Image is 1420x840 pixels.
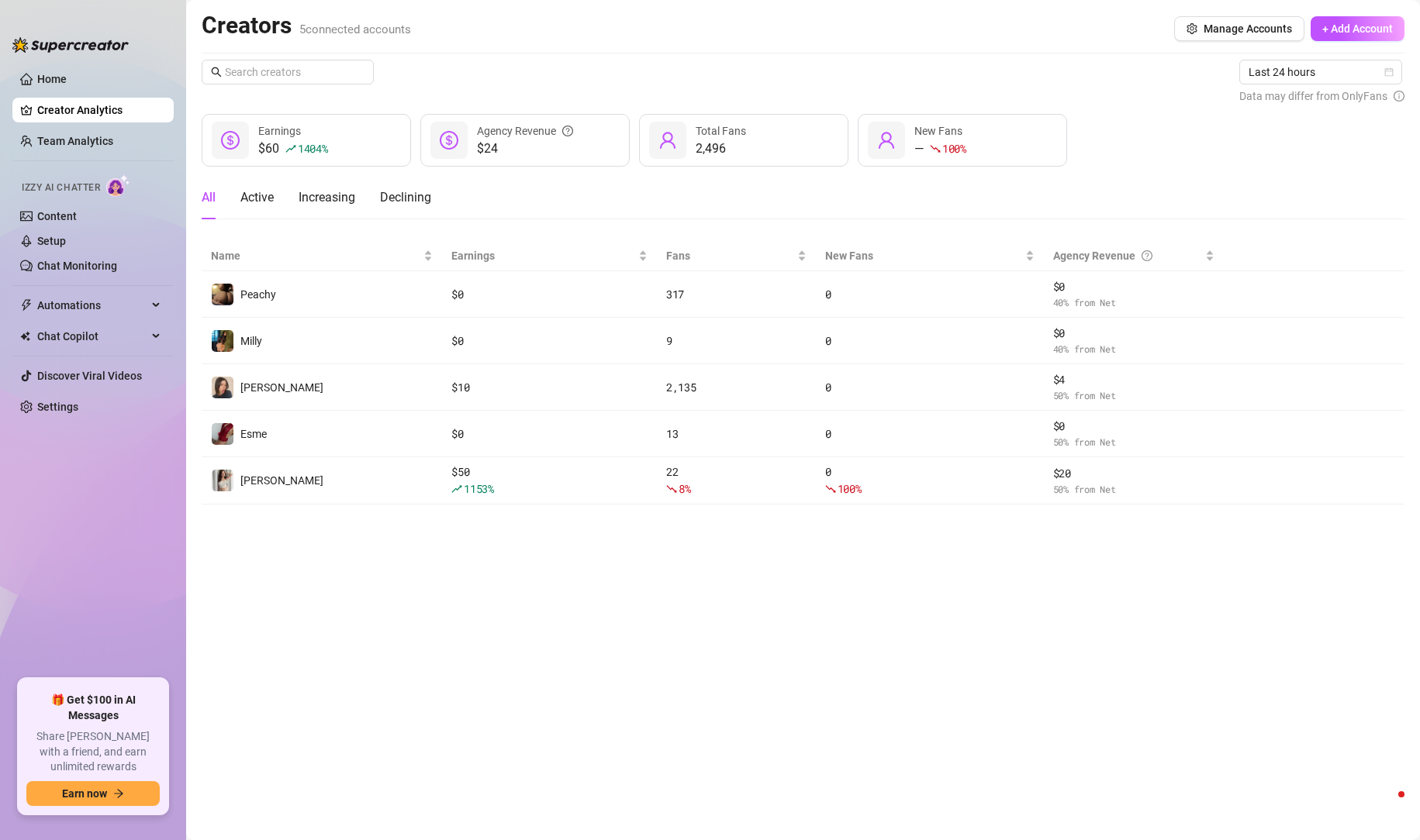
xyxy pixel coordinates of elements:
span: calendar [1384,67,1394,77]
div: 9 [666,332,807,349]
img: AI Chatter [106,174,130,197]
span: fall [930,143,941,154]
div: 2,135 [666,379,807,396]
span: user [877,131,896,150]
span: Automations [37,293,147,318]
span: 🎁 Get $100 in AI Messages [26,693,160,723]
div: — [914,139,966,158]
iframe: Intercom live chat [1367,787,1404,825]
span: rise [285,143,296,154]
span: user [658,131,677,150]
span: fall [666,484,677,494]
a: Creator Analytics [37,98,161,122]
div: $ 10 [451,379,648,396]
span: Data may differ from OnlyFans [1239,88,1387,105]
span: $ 20 [1053,465,1215,482]
input: Search creators [225,64,352,81]
span: + Add Account [1322,22,1393,35]
div: 0 [825,332,1035,349]
span: Milly [240,335,262,347]
div: $60 [258,139,328,158]
span: dollar-circle [440,131,458,150]
div: 22 [666,463,807,497]
img: Nina [212,470,233,491]
span: Manage Accounts [1204,22,1292,35]
th: Earnings [442,241,657,271]
span: thunderbolt [20,299,33,312]
span: search [211,67,222,77]
span: Earnings [451,247,635,264]
span: 50 % from Net [1053,435,1215,449]
span: New Fans [825,247,1022,264]
a: Chat Monitoring [37,260,117,272]
span: [PERSON_NAME] [240,474,323,487]
button: Earn nowarrow-right [26,781,160,806]
span: 40 % from Net [1053,295,1215,310]
span: Fans [666,247,794,264]
img: Nina [212,377,233,398]
span: Total Fans [696,125,746,137]
a: Settings [37,401,78,413]
span: rise [451,484,462,494]
a: Content [37,210,77,222]
span: 50 % from Net [1053,388,1215,403]
span: Izzy AI Chatter [22,181,100,195]
span: question-circle [562,122,573,139]
a: Team Analytics [37,135,113,147]
div: Active [240,188,274,207]
span: New Fans [914,125,962,137]
div: 317 [666,286,807,303]
h2: Creators [202,11,411,40]
span: 5 connected accounts [299,22,411,36]
span: 8 % [679,481,690,496]
span: 40 % from Net [1053,342,1215,356]
span: setting [1187,23,1197,34]
span: arrow-right [113,788,124,799]
div: $ 0 [451,425,648,442]
span: info-circle [1394,88,1404,105]
span: fall [825,484,836,494]
img: Chat Copilot [20,331,30,342]
span: 1153 % [464,481,494,496]
span: $ 4 [1053,371,1215,388]
span: $ 0 [1053,325,1215,342]
span: Last 24 hours [1249,60,1393,84]
span: $ 0 [1053,418,1215,435]
span: $24 [477,139,573,158]
div: $ 50 [451,463,648,497]
img: logo-BBDzfeDw.svg [12,37,129,53]
span: 100 % [942,141,966,156]
span: Share [PERSON_NAME] with a friend, and earn unlimited rewards [26,729,160,775]
img: Peachy [212,284,233,305]
div: 0 [825,463,1035,497]
span: Peachy [240,288,276,301]
div: All [202,188,216,207]
div: 0 [825,286,1035,303]
span: Earn now [62,787,107,800]
span: Earnings [258,125,301,137]
button: + Add Account [1311,16,1404,41]
div: Declining [380,188,431,207]
a: Setup [37,235,66,247]
span: Chat Copilot [37,324,147,349]
div: 2,496 [696,139,746,158]
button: Manage Accounts [1174,16,1304,41]
span: Name [211,247,420,264]
div: 0 [825,425,1035,442]
div: 13 [666,425,807,442]
div: Increasing [299,188,355,207]
div: Agency Revenue [477,122,573,139]
span: $ 0 [1053,278,1215,295]
a: Home [37,73,67,85]
th: New Fans [816,241,1044,271]
span: 100 % [838,481,862,496]
div: $ 0 [451,286,648,303]
span: [PERSON_NAME] [240,381,323,394]
span: 50 % from Net [1053,482,1215,497]
span: dollar-circle [221,131,240,150]
span: question-circle [1142,247,1152,264]
span: 1404 % [298,141,328,156]
span: Esme [240,428,267,440]
img: Milly [212,330,233,352]
a: Discover Viral Videos [37,370,142,382]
